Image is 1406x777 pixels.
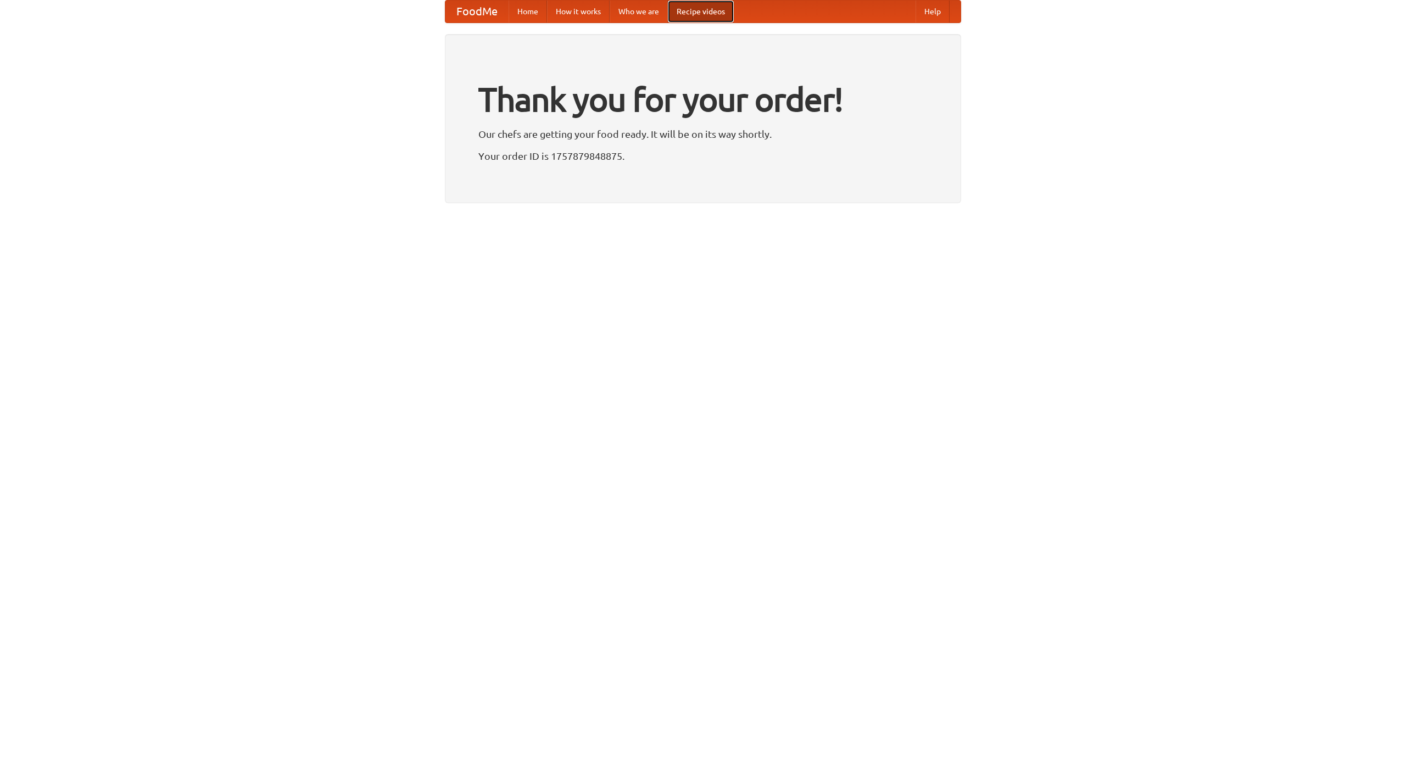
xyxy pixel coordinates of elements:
a: Help [916,1,950,23]
a: Who we are [610,1,668,23]
a: Recipe videos [668,1,734,23]
p: Our chefs are getting your food ready. It will be on its way shortly. [478,126,928,142]
a: Home [509,1,547,23]
h1: Thank you for your order! [478,73,928,126]
a: How it works [547,1,610,23]
p: Your order ID is 1757879848875. [478,148,928,164]
a: FoodMe [445,1,509,23]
